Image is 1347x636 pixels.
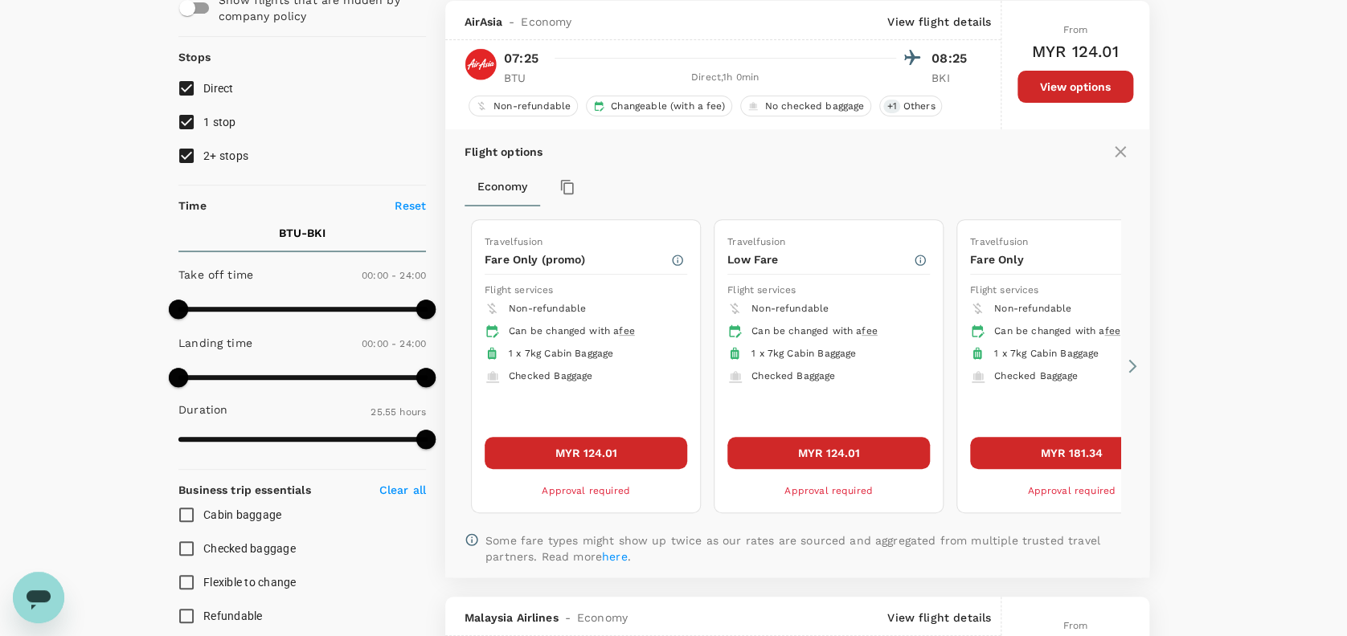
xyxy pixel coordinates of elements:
span: AirAsia [465,14,502,30]
p: BTU - BKI [279,225,325,241]
span: Non-refundable [751,303,829,314]
span: fee [862,325,877,336]
span: Travelfusion [485,236,542,247]
strong: Stops [178,51,211,63]
p: 07:25 [504,49,538,68]
span: Changeable (with a fee) [604,100,731,113]
span: Checked Baggage [509,370,592,381]
span: Non-refundable [487,100,577,113]
iframe: Button to launch messaging window [13,572,64,623]
p: BTU [504,70,544,86]
p: View flight details [887,609,991,626]
span: Approval required [542,485,630,496]
span: No checked baggage [759,100,871,113]
span: Approval required [784,485,873,496]
p: View flight details [887,14,991,30]
span: Malaysia Airlines [465,609,559,626]
span: - [502,14,521,30]
button: Economy [465,168,540,206]
span: Checked Baggage [751,370,835,381]
span: 2+ stops [203,149,248,162]
span: Travelfusion [970,236,1028,247]
h6: MYR 124.01 [1032,39,1120,64]
p: Take off time [178,267,253,283]
p: Reset [395,198,426,214]
button: MYR 181.34 [970,437,1173,469]
p: Clear all [379,482,426,498]
p: BKI [931,70,972,86]
p: Flight options [465,144,542,160]
p: Duration [178,402,227,418]
span: 1 x 7kg Cabin Baggage [509,348,613,359]
p: Some fare types might show up twice as our rates are sourced and aggregated from multiple trusted... [485,532,1130,565]
span: Flight services [727,284,796,296]
span: 25.55 hours [371,406,426,418]
img: AK [465,48,497,80]
span: Travelfusion [727,236,785,247]
span: Checked baggage [203,542,296,555]
span: 1 x 7kg Cabin Baggage [994,348,1099,359]
a: here [602,550,628,563]
p: Time [178,198,207,214]
p: Landing time [178,335,252,351]
span: fee [619,325,634,336]
span: 00:00 - 24:00 [362,338,426,349]
strong: Business trip essentials [178,483,311,496]
div: Changeable (with a fee) [586,96,731,116]
span: Refundable [203,609,263,622]
span: 00:00 - 24:00 [362,270,426,281]
div: +1Others [879,96,942,116]
span: Flexible to change [203,576,297,589]
span: Flight services [970,284,1038,296]
div: No checked baggage [740,96,872,116]
p: 08:25 [931,49,972,68]
div: Can be changed with a [751,324,917,340]
span: Others [897,100,942,113]
span: 1 x 7kg Cabin Baggage [751,348,856,359]
p: Fare Only (promo) [485,251,670,267]
span: Economy [521,14,571,30]
span: Non-refundable [509,303,586,314]
div: Can be changed with a [994,324,1160,340]
span: Economy [577,609,628,626]
span: Cabin baggage [203,508,281,521]
button: MYR 124.01 [485,437,687,469]
div: Can be changed with a [509,324,674,340]
span: From [1063,24,1088,35]
div: Direct , 1h 0min [554,70,896,86]
button: MYR 124.01 [727,437,930,469]
span: - [559,609,577,626]
span: Checked Baggage [994,370,1078,381]
p: Fare Only [970,251,1156,267]
button: View options [1017,71,1133,103]
span: Approval required [1027,485,1116,496]
span: From [1063,620,1088,631]
span: fee [1104,325,1120,336]
span: Direct [203,82,234,95]
span: Flight services [485,284,553,296]
div: Non-refundable [469,96,578,116]
span: 1 stop [203,116,236,128]
span: + 1 [883,100,899,113]
p: Low Fare [727,251,913,267]
span: Non-refundable [994,303,1071,314]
